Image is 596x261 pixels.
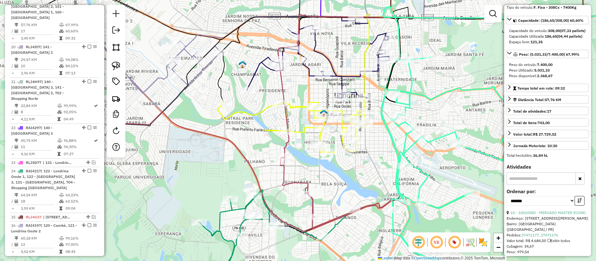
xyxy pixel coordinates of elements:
[15,23,18,27] i: Distância Total
[20,198,59,204] td: 18
[93,223,97,227] em: Opções
[59,193,64,197] i: % de utilização do peso
[15,110,18,114] i: Total de Atividades
[57,104,62,108] i: % de utilização do peso
[15,104,18,108] i: Distância Total
[509,39,586,45] div: Espaço livre:
[59,250,62,254] i: Tempo total em rota
[26,160,41,165] span: RLJ5D77
[394,256,395,260] span: |
[65,57,97,63] td: 94,08%
[15,243,18,246] i: Total de Atividades
[509,62,553,67] span: Peso do veículo:
[59,207,62,210] i: Tempo total em rota
[65,235,97,241] td: 99,16%
[63,144,93,150] td: 94,30%
[507,216,589,221] div: Endereço: [STREET_ADDRESS][PERSON_NAME]
[20,103,57,109] td: 32,84 KM
[110,124,122,138] a: Reroteirizar Sessão
[548,238,570,243] span: Exibir todos
[545,34,557,39] strong: 186,65
[496,243,500,251] span: −
[11,223,77,233] span: 26 -
[20,137,57,144] td: 45,75 KM
[414,256,440,260] a: OpenStreetMap
[93,80,97,83] em: Opções
[11,169,75,190] span: | 122 - Londrina Oeste 1, 122 - [GEOGRAPHIC_DATA] 3, 131 - [GEOGRAPHIC_DATA], 704 - Shopping [GEO...
[320,109,328,117] img: 708 UDC Light Londrina Centro
[507,118,589,127] a: Total de itens:743,00
[26,44,40,49] span: RLJ4I07
[548,28,560,33] strong: 308,00
[11,144,14,150] td: /
[20,249,59,255] td: 5,02 KM
[57,152,61,156] i: Tempo total em rota
[513,132,556,137] div: Valor total:
[59,64,64,68] i: % de utilização da cubagem
[11,79,64,101] span: | 140 - [GEOGRAPHIC_DATA] 3, 141 - [GEOGRAPHIC_DATA] 2, 702 - Shopping Norte
[110,108,122,122] a: Criar modelo
[65,198,97,204] td: 63,52%
[15,236,18,240] i: Distância Total
[110,24,122,38] a: Exportar sessão
[533,153,548,158] strong: 36,84 hL
[20,205,59,212] td: 3,59 KM
[20,144,57,150] td: 11
[238,60,246,68] img: Warecloud Londrina II
[547,109,551,114] strong: 17
[509,28,586,34] div: Capacidade do veículo:
[531,40,543,44] strong: 121,35
[20,28,59,34] td: 17
[11,215,42,219] span: 25 -
[557,34,582,39] strong: (04,44 pallets)
[88,80,91,83] em: Finalizar rota
[11,241,14,248] td: /
[20,109,57,115] td: 8
[94,104,98,108] i: Rota otimizada
[507,141,589,150] a: Jornada Motorista: 10:30
[82,126,86,129] em: Alterar sequência das rotas
[92,161,96,164] em: Visualizar rota
[65,70,97,76] td: 07:13
[507,238,589,244] div: Valor total: R$ 4.684,50
[112,43,120,52] img: Selecionar atividades - polígono
[88,45,91,49] em: Finalizar rota
[519,52,580,57] span: Peso: (5.031,33/7.400,00) 67,99%
[57,110,62,114] i: % de utilização da cubagem
[518,18,584,23] span: Capacidade: (186,65/308,00) 60,60%
[11,125,53,136] span: | 140 - [GEOGRAPHIC_DATA] 3
[15,58,18,62] i: Distância Total
[521,233,558,237] a: 27471177, 27471176
[57,139,62,142] i: % de utilização do peso
[513,109,551,114] span: Total de atividades:
[59,71,62,75] i: Tempo total em rota
[507,153,589,158] div: Total hectolitro:
[59,36,62,40] i: Tempo total em rota
[57,145,62,149] i: % de utilização da cubagem
[11,44,53,55] span: 20 -
[57,117,61,121] i: Tempo total em rota
[509,73,586,79] div: Peso disponível:
[94,139,98,142] i: Rota otimizada
[534,68,550,72] strong: 5.031,33
[507,244,534,249] span: Cubagem: 34,67
[26,215,42,219] span: RLJ4G57
[20,192,59,198] td: 64,54 KM
[15,145,18,149] i: Total de Atividades
[20,116,57,122] td: 4,11 KM
[20,70,59,76] td: 2,96 KM
[507,16,589,24] a: Capacidade: (186,65/308,00) 60,60%
[507,26,589,47] div: Capacidade: (186,65/308,00) 60,60%
[513,120,550,126] div: Total de itens:
[63,109,93,115] td: 92,05%
[112,94,120,103] img: Criar rota
[20,22,59,28] td: 57,76 KM
[20,241,59,248] td: 12
[20,235,59,241] td: 60,18 KM
[11,205,14,212] td: =
[507,50,589,58] a: Peso: (5.031,33/7.400,00) 67,99%
[11,109,14,115] td: /
[11,223,77,233] span: | 120 - Cambé, 121 - Londrina Oeste 2
[65,249,97,255] td: 08:45
[465,237,475,247] img: Fluxo de ruas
